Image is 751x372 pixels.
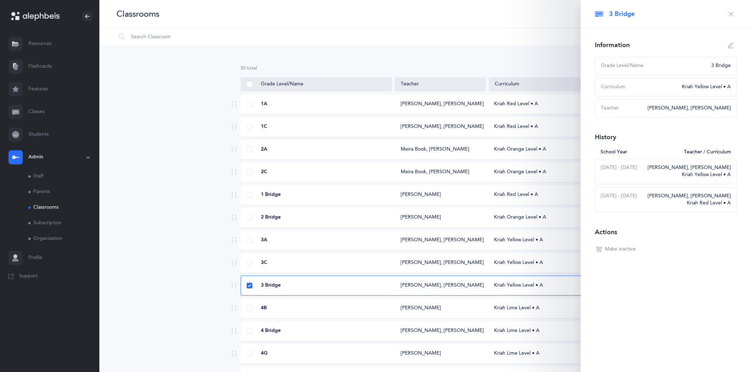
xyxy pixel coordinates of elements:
div: Kriah Yellow Level • A [488,237,609,244]
div: Teacher / Curriculum [680,149,731,156]
span: Support [19,273,38,280]
div: Teacher [401,81,479,88]
div: Kriah Red Level • A [648,200,731,207]
span: 1A [261,101,267,108]
div: Grade Level/Name [601,62,707,69]
div: 3 Bridge [707,62,731,69]
div: Kriah Orange Level • A [488,146,609,153]
span: 3 Bridge [261,282,281,289]
div: Actions [595,228,617,237]
span: 2C [261,169,267,176]
a: Parents [28,184,99,200]
div: Meira Book, [PERSON_NAME] [401,169,469,176]
div: Information [595,41,630,50]
div: Kriah Red Level • A [488,123,609,130]
span: Make inactive [605,246,636,253]
div: Curriculum [495,81,604,88]
a: Organization [28,231,99,247]
span: 3A [261,237,267,244]
div: [PERSON_NAME] [401,214,441,221]
div: Kriah Yellow Level • A [678,84,731,91]
div: Kriah Lime Level • A [488,327,609,334]
div: [PERSON_NAME], [PERSON_NAME] [648,105,731,112]
input: Search Classroom [116,28,593,45]
div: [PERSON_NAME] [401,305,441,312]
div: Kriah Red Level • A [488,191,609,198]
div: [PERSON_NAME], [PERSON_NAME] [401,259,480,266]
div: Kriah Orange Level • A [488,214,609,221]
div: [PERSON_NAME], [PERSON_NAME] [401,327,480,334]
div: [PERSON_NAME], [PERSON_NAME] [401,123,480,130]
div: 20 [241,65,610,72]
div: Kriah Yellow Level • A [648,171,731,179]
div: Curriculum [601,84,678,91]
div: History [595,133,616,142]
div: Grade Level/Name [247,81,386,88]
span: 1 Bridge [261,191,281,198]
span: 4 Bridge [261,327,281,334]
a: Classrooms [28,200,99,215]
div: Kriah Red Level • A [488,101,609,108]
div: [DATE] - [DATE] [601,193,643,207]
span: 4B [261,305,267,312]
span: 4G [261,350,268,357]
div: Meira Book, [PERSON_NAME] [401,146,469,153]
div: Kriah Lime Level • A [488,305,609,312]
div: [PERSON_NAME], [PERSON_NAME] [648,193,731,200]
div: School Year [601,149,680,156]
div: Classrooms [116,8,159,20]
button: Make inactive [595,244,637,255]
span: 3 Bridge [609,10,635,18]
div: [PERSON_NAME], [PERSON_NAME] [648,164,731,171]
span: 2 Bridge [261,214,281,221]
div: [PERSON_NAME] [401,350,441,357]
a: Staff [28,169,99,184]
span: 1C [261,123,267,130]
div: [PERSON_NAME], [PERSON_NAME] [401,237,480,244]
span: 3C [261,259,267,266]
div: [PERSON_NAME], [PERSON_NAME] [401,282,480,289]
div: Teacher [601,105,643,112]
span: 2A [261,146,267,153]
div: Kriah Yellow Level • A [488,259,609,266]
span: total [247,66,257,71]
div: Kriah Orange Level • A [488,169,609,176]
div: Kriah Yellow Level • A [488,282,609,289]
div: [PERSON_NAME] [401,191,441,198]
div: [DATE] - [DATE] [601,164,643,179]
div: [PERSON_NAME], [PERSON_NAME] [401,101,480,108]
a: Subscription [28,215,99,231]
div: Kriah Lime Level • A [488,350,609,357]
